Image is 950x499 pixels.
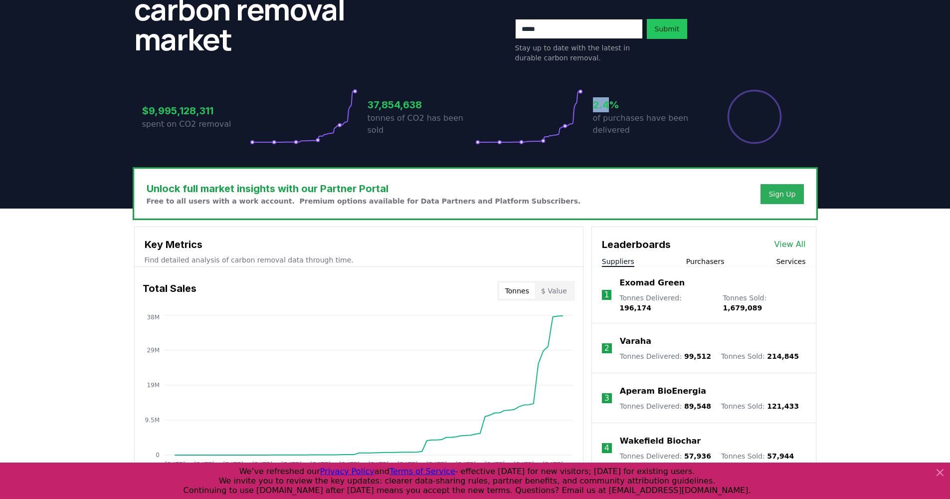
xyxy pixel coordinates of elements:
p: Tonnes Sold : [723,293,805,313]
span: 1,679,089 [723,304,762,312]
a: Exomad Green [619,277,685,289]
p: of purchases have been delivered [593,112,701,136]
p: Tonnes Sold : [721,401,799,411]
tspan: [DATE] [281,461,301,468]
tspan: [DATE] [165,461,185,468]
span: 57,936 [684,452,711,460]
p: Tonnes Sold : [721,351,799,361]
p: 3 [604,392,609,404]
tspan: 9.5M [145,417,159,424]
tspan: [DATE] [339,461,360,468]
p: Tonnes Delivered : [620,351,711,361]
button: Tonnes [499,283,535,299]
tspan: [DATE] [514,461,534,468]
span: 196,174 [619,304,651,312]
p: 1 [604,289,609,301]
p: Free to all users with a work account. Premium options available for Data Partners and Platform S... [147,196,581,206]
button: $ Value [535,283,573,299]
p: 4 [604,442,609,454]
h3: Total Sales [143,281,196,301]
tspan: [DATE] [310,461,331,468]
button: Services [776,256,805,266]
a: Aperam BioEnergia [620,385,706,397]
h3: Leaderboards [602,237,671,252]
h3: 37,854,638 [368,97,475,112]
span: 57,944 [767,452,794,460]
p: 2 [604,342,609,354]
h3: 2.4% [593,97,701,112]
tspan: 38M [147,314,160,321]
p: spent on CO2 removal [142,118,250,130]
p: Stay up to date with the latest in durable carbon removal. [515,43,643,63]
tspan: [DATE] [543,461,563,468]
p: tonnes of CO2 has been sold [368,112,475,136]
h3: Unlock full market insights with our Partner Portal [147,181,581,196]
button: Purchasers [686,256,725,266]
a: Varaha [620,335,651,347]
tspan: [DATE] [193,461,214,468]
span: 89,548 [684,402,711,410]
tspan: 0 [156,452,160,459]
tspan: 29M [147,347,160,354]
button: Sign Up [760,184,803,204]
tspan: [DATE] [223,461,243,468]
h3: $9,995,128,311 [142,103,250,118]
p: Tonnes Sold : [721,451,794,461]
p: Tonnes Delivered : [619,293,713,313]
p: Tonnes Delivered : [620,451,711,461]
div: Percentage of sales delivered [727,89,782,145]
span: 214,845 [767,352,799,360]
tspan: [DATE] [426,461,447,468]
tspan: [DATE] [368,461,388,468]
tspan: [DATE] [252,461,272,468]
span: 99,512 [684,352,711,360]
tspan: 19M [147,382,160,389]
p: Find detailed analysis of carbon removal data through time. [145,255,573,265]
tspan: [DATE] [455,461,476,468]
p: Tonnes Delivered : [620,401,711,411]
h3: Key Metrics [145,237,573,252]
tspan: [DATE] [397,461,417,468]
tspan: [DATE] [484,461,505,468]
button: Submit [647,19,688,39]
span: 121,433 [767,402,799,410]
button: Suppliers [602,256,634,266]
a: Wakefield Biochar [620,435,701,447]
a: Sign Up [768,189,795,199]
a: View All [774,239,806,250]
